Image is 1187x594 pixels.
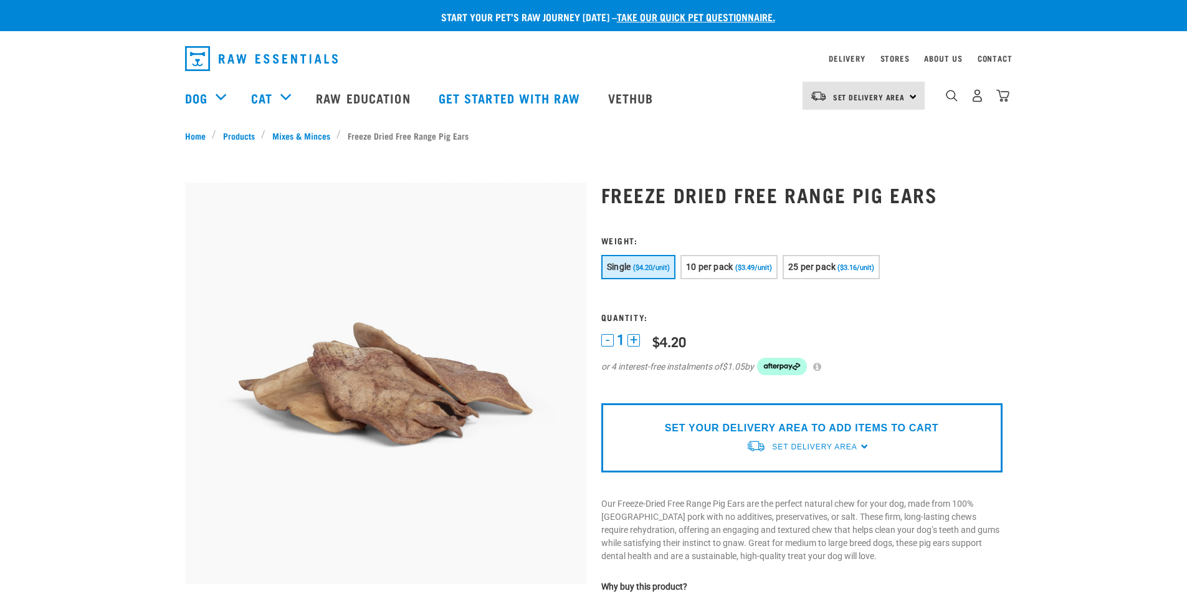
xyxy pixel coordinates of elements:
[627,334,640,347] button: +
[810,90,827,102] img: van-moving.png
[303,73,426,123] a: Raw Education
[788,262,836,272] span: 25 per pack
[216,129,261,142] a: Products
[185,46,338,71] img: Raw Essentials Logo
[607,262,631,272] span: Single
[601,497,1003,563] p: Our Freeze-Dried Free Range Pig Ears are the perfect natural chew for your dog, made from 100% [G...
[971,89,984,102] img: user.png
[837,264,874,272] span: ($3.16/unit)
[735,264,772,272] span: ($3.49/unit)
[946,90,958,102] img: home-icon-1@2x.png
[772,443,857,451] span: Set Delivery Area
[185,183,586,584] img: Pigs Ears
[601,236,1003,245] h3: Weight:
[880,56,910,60] a: Stores
[746,439,766,453] img: van-moving.png
[978,56,1013,60] a: Contact
[265,129,336,142] a: Mixes & Minces
[185,129,212,142] a: Home
[617,333,624,347] span: 1
[665,421,938,436] p: SET YOUR DELIVERY AREA TO ADD ITEMS TO CART
[680,255,778,279] button: 10 per pack ($3.49/unit)
[924,56,962,60] a: About Us
[601,582,687,592] strong: Why buy this product?
[601,312,1003,322] h3: Quantity:
[185,129,1003,142] nav: breadcrumbs
[185,89,207,107] a: Dog
[633,264,670,272] span: ($4.20/unit)
[251,89,272,107] a: Cat
[175,41,1013,76] nav: dropdown navigation
[652,333,686,349] div: $4.20
[617,14,775,19] a: take our quick pet questionnaire.
[601,255,675,279] button: Single ($4.20/unit)
[833,95,905,99] span: Set Delivery Area
[426,73,596,123] a: Get started with Raw
[996,89,1009,102] img: home-icon@2x.png
[601,334,614,347] button: -
[757,358,807,375] img: Afterpay
[686,262,733,272] span: 10 per pack
[596,73,669,123] a: Vethub
[601,358,1003,375] div: or 4 interest-free instalments of by
[722,360,745,373] span: $1.05
[829,56,865,60] a: Delivery
[783,255,880,279] button: 25 per pack ($3.16/unit)
[601,183,1003,206] h1: Freeze Dried Free Range Pig Ears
